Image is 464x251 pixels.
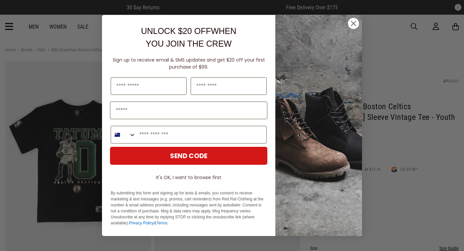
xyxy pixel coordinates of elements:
[211,26,236,36] span: WHEN
[111,190,267,226] p: By submitting this form and signing up for texts & emails, you consent to receive marketing & tex...
[129,221,154,225] a: Privacy Policy
[113,57,265,70] span: Sign up to receive email & SMS updates and get $20 off your first purchase of $99.
[348,18,359,29] button: Close dialog
[141,26,211,36] span: UNLOCK $20 OFF
[115,132,120,137] img: New Zealand
[110,147,267,165] button: SEND CODE
[111,126,136,143] button: Search Countries
[110,102,267,119] input: Email
[146,39,232,48] span: YOU JOIN THE CREW
[110,171,267,183] button: It's OK, I want to browse first
[111,77,187,95] input: First Name
[275,15,362,236] img: f7662613-148e-4c88-9575-6c6b5b55a647.jpeg
[156,221,167,225] a: Terms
